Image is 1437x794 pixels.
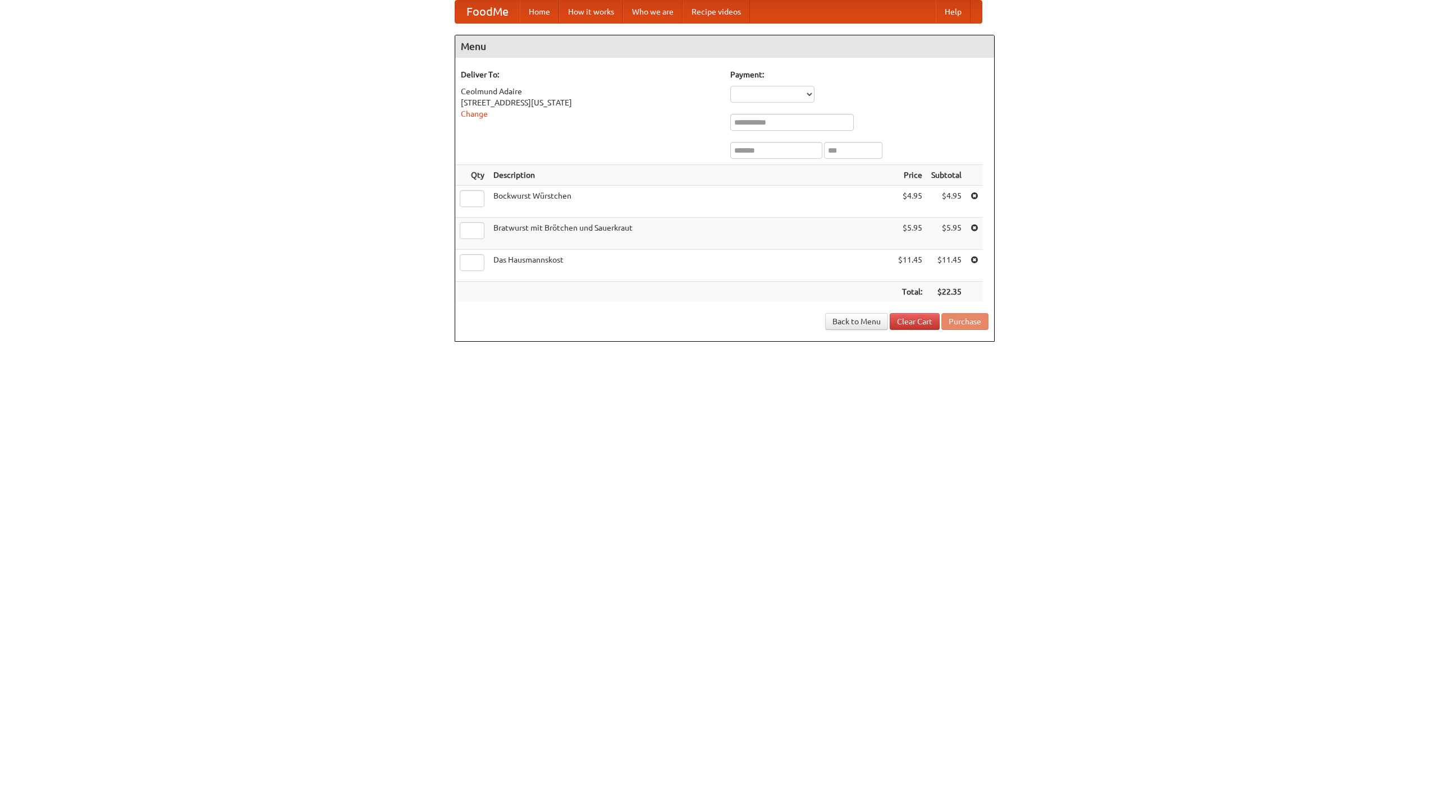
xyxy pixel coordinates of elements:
[927,218,966,250] td: $5.95
[520,1,559,23] a: Home
[894,165,927,186] th: Price
[894,250,927,282] td: $11.45
[894,282,927,302] th: Total:
[489,186,894,218] td: Bockwurst Würstchen
[461,69,719,80] h5: Deliver To:
[559,1,623,23] a: How it works
[461,86,719,97] div: Ceolmund Adaire
[461,97,719,108] div: [STREET_ADDRESS][US_STATE]
[941,313,988,330] button: Purchase
[927,250,966,282] td: $11.45
[461,109,488,118] a: Change
[927,165,966,186] th: Subtotal
[927,186,966,218] td: $4.95
[936,1,971,23] a: Help
[489,218,894,250] td: Bratwurst mit Brötchen und Sauerkraut
[894,186,927,218] td: $4.95
[489,250,894,282] td: Das Hausmannskost
[455,35,994,58] h4: Menu
[890,313,940,330] a: Clear Cart
[927,282,966,302] th: $22.35
[894,218,927,250] td: $5.95
[730,69,988,80] h5: Payment:
[489,165,894,186] th: Description
[683,1,750,23] a: Recipe videos
[455,165,489,186] th: Qty
[623,1,683,23] a: Who we are
[825,313,888,330] a: Back to Menu
[455,1,520,23] a: FoodMe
